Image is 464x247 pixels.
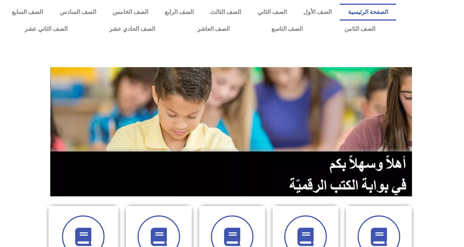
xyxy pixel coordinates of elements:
a: الصف الثاني عشر [4,21,88,37]
a: الصف الخامس [104,4,156,21]
a: الصف السابع [4,4,51,21]
a: الصف العاشر [176,21,251,37]
a: الصف الحادي عشر [88,21,176,37]
a: الصف السادس [51,4,104,21]
a: الصف الأول [295,4,340,21]
a: الصفحة الرئيسية [340,4,396,21]
a: الصف الثالث [202,4,249,21]
a: الصف الرابع [156,4,202,21]
a: الصف التاسع [251,21,324,37]
a: الصف الثاني [249,4,295,21]
a: الصف الثامن [324,21,396,37]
